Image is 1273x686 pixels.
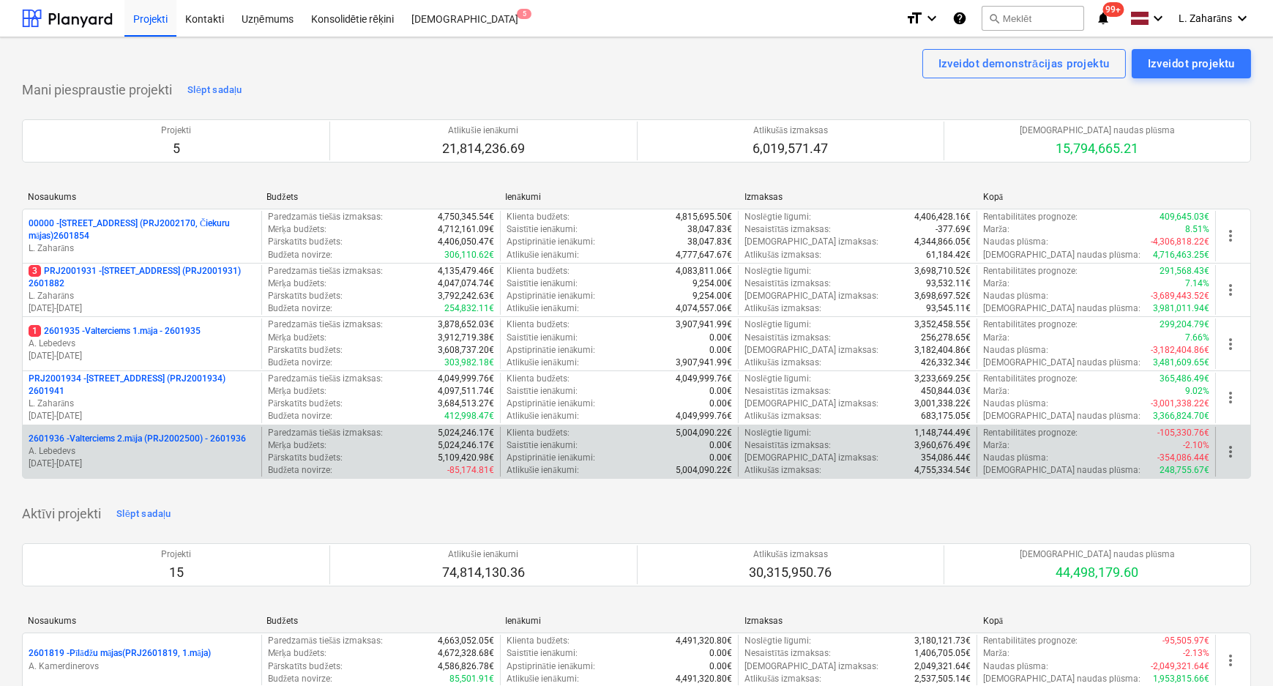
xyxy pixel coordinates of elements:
[438,211,494,223] p: 4,750,345.54€
[507,236,596,248] p: Apstiprinātie ienākumi :
[29,410,255,422] p: [DATE] - [DATE]
[709,398,732,410] p: 0.00€
[28,616,255,626] div: Nosaukums
[744,427,811,439] p: Noslēgtie līgumi :
[1200,616,1273,686] div: Chat Widget
[914,373,971,385] p: 3,233,669.25€
[676,635,732,647] p: 4,491,320.80€
[744,616,971,626] div: Izmaksas
[442,548,525,561] p: Atlikušie ienākumi
[983,211,1078,223] p: Rentabilitātes prognoze :
[1020,564,1175,581] p: 44,498,179.60
[449,673,494,685] p: 85,501.91€
[438,647,494,660] p: 4,672,328.68€
[507,660,596,673] p: Apstiprinātie ienākumi :
[187,82,242,99] div: Slēpt sadaļu
[1222,335,1239,353] span: more_vert
[983,385,1009,398] p: Marža :
[1153,357,1209,369] p: 3,481,609.65€
[29,647,255,672] div: 2601819 -Pīlādžu mājas(PRJ2601819, 1.māja)A. Kamerdinerovs
[507,673,579,685] p: Atlikušie ienākumi :
[914,635,971,647] p: 3,180,121.73€
[161,564,191,581] p: 15
[983,318,1078,331] p: Rentabilitātes prognoze :
[444,302,494,315] p: 254,832.11€
[444,249,494,261] p: 306,110.62€
[184,78,246,102] button: Slēpt sadaļu
[1183,647,1209,660] p: -2.13%
[505,192,732,203] div: Ienākumi
[438,265,494,277] p: 4,135,479.46€
[29,647,211,660] p: 2601819 - Pīlādžu mājas(PRJ2601819, 1.māja)
[1222,281,1239,299] span: more_vert
[922,49,1126,78] button: Izveidot demonstrācijas projektu
[1183,439,1209,452] p: -2.10%
[709,332,732,344] p: 0.00€
[1160,464,1209,477] p: 248,755.67€
[926,249,971,261] p: 61,184.42€
[268,439,327,452] p: Mērķa budžets :
[113,502,175,526] button: Slēpt sadaļu
[507,318,570,331] p: Klienta budžets :
[161,140,191,157] p: 5
[744,332,831,344] p: Nesaistītās izmaksas :
[914,344,971,357] p: 3,182,404.86€
[676,427,732,439] p: 5,004,090.22€
[438,439,494,452] p: 5,024,246.17€
[676,249,732,261] p: 4,777,647.67€
[438,452,494,464] p: 5,109,420.98€
[1157,452,1209,464] p: -354,086.44€
[268,398,343,410] p: Pārskatīts budžets :
[914,660,971,673] p: 2,049,321.64€
[29,325,41,337] span: 1
[1153,410,1209,422] p: 3,366,824.70€
[444,357,494,369] p: 303,982.18€
[744,439,831,452] p: Nesaistītās izmaksas :
[507,357,579,369] p: Atlikušie ienākumi :
[914,673,971,685] p: 2,537,505.14€
[1020,140,1175,157] p: 15,794,665.21
[507,277,578,290] p: Saistītie ienākumi :
[505,616,732,627] div: Ienākumi
[1020,548,1175,561] p: [DEMOGRAPHIC_DATA] naudas plūsma
[507,302,579,315] p: Atlikušie ienākumi :
[268,344,343,357] p: Pārskatīts budžets :
[914,464,971,477] p: 4,755,334.54€
[268,236,343,248] p: Pārskatīts budžets :
[921,332,971,344] p: 256,278.65€
[1185,385,1209,398] p: 9.02%
[676,211,732,223] p: 4,815,695.50€
[444,410,494,422] p: 412,998.47€
[983,673,1141,685] p: [DEMOGRAPHIC_DATA] naudas plūsma :
[983,249,1141,261] p: [DEMOGRAPHIC_DATA] naudas plūsma :
[921,410,971,422] p: 683,175.05€
[507,427,570,439] p: Klienta budžets :
[709,452,732,464] p: 0.00€
[744,290,878,302] p: [DEMOGRAPHIC_DATA] izmaksas :
[268,318,383,331] p: Paredzamās tiešās izmaksas :
[507,223,578,236] p: Saistītie ienākumi :
[438,290,494,302] p: 3,792,242.63€
[29,290,255,302] p: L. Zaharāns
[1153,249,1209,261] p: 4,716,463.25€
[268,302,332,315] p: Budžeta novirze :
[921,452,971,464] p: 354,086.44€
[29,265,255,290] p: PRJ2001931 - [STREET_ADDRESS] (PRJ2001931) 2601882
[744,302,821,315] p: Atlikušās izmaksas :
[29,660,255,673] p: A. Kamerdinerovs
[676,318,732,331] p: 3,907,941.99€
[983,265,1078,277] p: Rentabilitātes prognoze :
[268,673,332,685] p: Budžeta novirze :
[744,673,821,685] p: Atlikušās izmaksas :
[926,277,971,290] p: 93,532.11€
[936,223,971,236] p: -377.69€
[29,325,201,338] p: 2601935 - Valterciems 1.māja - 2601935
[914,290,971,302] p: 3,698,697.52€
[29,350,255,362] p: [DATE] - [DATE]
[676,464,732,477] p: 5,004,090.22€
[744,452,878,464] p: [DEMOGRAPHIC_DATA] izmaksas :
[914,265,971,277] p: 3,698,710.52€
[1151,236,1209,248] p: -4,306,818.22€
[744,249,821,261] p: Atlikušās izmaksas :
[268,464,332,477] p: Budžeta novirze :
